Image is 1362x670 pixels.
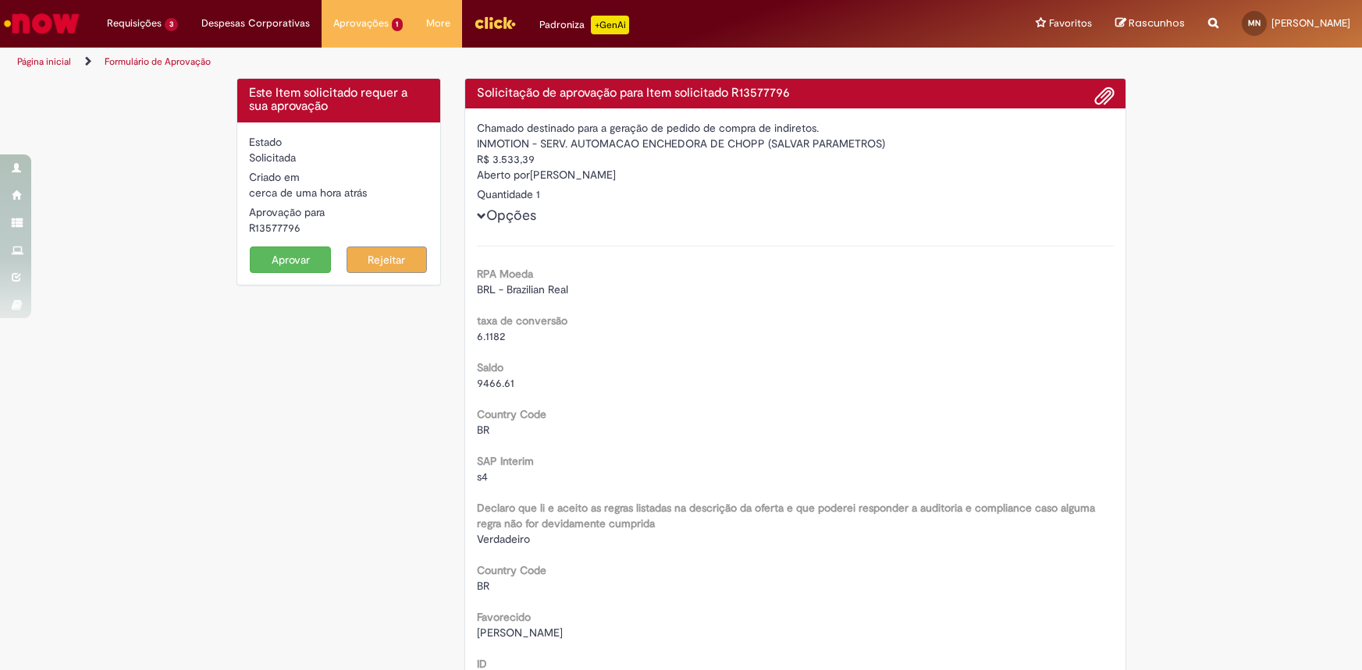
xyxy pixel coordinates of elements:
h4: Solicitação de aprovação para Item solicitado R13577796 [477,87,1114,101]
div: Solicitada [249,150,429,165]
span: BR [477,579,489,593]
h4: Este Item solicitado requer a sua aprovação [249,87,429,114]
a: Formulário de Aprovação [105,55,211,68]
button: Aprovar [250,246,331,273]
b: taxa de conversão [477,314,567,328]
a: Rascunhos [1115,16,1185,31]
b: SAP Interim [477,454,534,468]
b: Saldo [477,360,503,374]
span: Rascunhos [1129,16,1185,30]
span: 9466.61 [477,376,514,390]
span: Requisições [107,16,162,31]
b: Country Code [477,407,546,421]
label: Aprovação para [249,204,325,220]
div: R13577796 [249,220,429,236]
button: Rejeitar [347,246,428,273]
span: MN [1248,18,1261,28]
span: Verdadeiro [477,532,530,546]
span: [PERSON_NAME] [477,626,563,640]
span: Despesas Corporativas [201,16,310,31]
b: Favorecido [477,610,531,624]
div: Padroniza [539,16,629,34]
span: 3 [165,18,178,31]
label: Aberto por [477,167,530,183]
span: BR [477,423,489,437]
span: More [426,16,450,31]
ul: Trilhas de página [12,48,896,76]
time: 29/09/2025 15:35:33 [249,186,367,200]
span: 1 [392,18,404,31]
span: BRL - Brazilian Real [477,282,568,296]
a: Página inicial [17,55,71,68]
span: Aprovações [333,16,389,31]
div: Chamado destinado para a geração de pedido de compra de indiretos. [477,120,1114,136]
label: Criado em [249,169,300,185]
img: click_logo_yellow_360x200.png [474,11,516,34]
b: Country Code [477,563,546,577]
div: Quantidade 1 [477,186,1114,202]
span: Favoritos [1049,16,1092,31]
p: +GenAi [591,16,629,34]
b: RPA Moeda [477,267,533,281]
div: 29/09/2025 15:35:33 [249,185,429,200]
div: [PERSON_NAME] [477,167,1114,186]
span: s4 [477,470,488,484]
img: ServiceNow [2,8,82,39]
span: cerca de uma hora atrás [249,186,367,200]
b: Declaro que li e aceito as regras listadas na descrição da oferta e que poderei responder a audit... [477,501,1095,530]
span: 6.1182 [477,329,505,343]
div: INMOTION - SERV. AUTOMACAO ENCHEDORA DE CHOPP (SALVAR PARAMETROS) [477,136,1114,151]
span: [PERSON_NAME] [1271,16,1350,30]
label: Estado [249,134,282,150]
div: R$ 3.533,39 [477,151,1114,167]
